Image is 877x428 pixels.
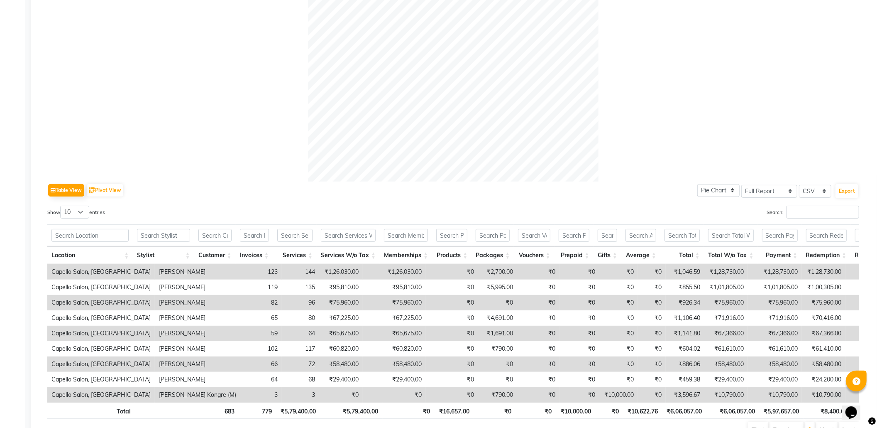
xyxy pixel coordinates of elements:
td: 80 [282,310,319,326]
td: ₹0 [638,264,666,280]
td: ₹10,790.00 [748,387,802,403]
td: ₹886.06 [666,357,704,372]
input: Search Prepaid [559,229,589,242]
td: ₹61,610.00 [748,341,802,357]
label: Show entries [47,206,105,219]
iframe: chat widget [842,395,869,420]
td: [PERSON_NAME] [155,280,240,295]
td: ₹1,28,730.00 [704,264,748,280]
td: ₹0 [638,387,666,403]
th: Services: activate to sort column ascending [273,246,317,264]
td: ₹67,366.00 [704,326,748,341]
td: 117 [282,341,319,357]
td: ₹0 [478,357,517,372]
td: ₹0 [638,295,666,310]
td: ₹0 [599,357,638,372]
td: ₹926.34 [666,295,704,310]
td: ₹10,790.00 [802,387,845,403]
td: ₹0 [478,372,517,387]
th: Gifts: activate to sort column ascending [594,246,621,264]
td: ₹0 [599,372,638,387]
td: 135 [282,280,319,295]
td: ₹61,410.00 [802,341,845,357]
td: Capello Salon, [GEOGRAPHIC_DATA] [47,295,155,310]
td: ₹1,046.59 [666,264,704,280]
td: ₹790.00 [478,341,517,357]
td: ₹5,995.00 [478,280,517,295]
td: ₹75,960.00 [802,295,845,310]
td: ₹0 [517,280,559,295]
input: Search Gifts [598,229,617,242]
th: ₹5,97,657.00 [759,403,803,419]
input: Search Total W/o Tax [708,229,754,242]
td: ₹75,960.00 [363,295,426,310]
td: [PERSON_NAME] [155,372,240,387]
th: ₹10,622.76 [623,403,662,419]
td: ₹790.00 [478,387,517,403]
th: Products: activate to sort column ascending [432,246,471,264]
td: ₹0 [559,387,599,403]
th: ₹10,000.00 [556,403,595,419]
td: ₹58,480.00 [704,357,748,372]
td: Capello Salon, [GEOGRAPHIC_DATA] [47,357,155,372]
td: ₹0 [559,372,599,387]
td: ₹29,400.00 [748,372,802,387]
td: ₹0 [559,326,599,341]
th: Customer: activate to sort column ascending [194,246,236,264]
td: ₹58,480.00 [363,357,426,372]
td: ₹0 [517,387,559,403]
td: ₹2,700.00 [478,264,517,280]
td: ₹0 [517,264,559,280]
td: ₹0 [426,357,478,372]
th: ₹16,657.00 [434,403,474,419]
td: 119 [240,280,282,295]
td: ₹0 [638,357,666,372]
th: ₹0 [383,403,435,419]
td: ₹0 [599,264,638,280]
td: 65 [240,310,282,326]
td: ₹0 [517,372,559,387]
td: [PERSON_NAME] [155,341,240,357]
td: 123 [240,264,282,280]
td: 64 [282,326,319,341]
td: ₹75,960.00 [319,295,363,310]
td: 96 [282,295,319,310]
td: Capello Salon, [GEOGRAPHIC_DATA] [47,387,155,403]
td: ₹0 [517,295,559,310]
th: Services W/o Tax: activate to sort column ascending [317,246,380,264]
td: Capello Salon, [GEOGRAPHIC_DATA] [47,326,155,341]
td: ₹1,01,805.00 [704,280,748,295]
td: ₹0 [638,280,666,295]
td: 102 [240,341,282,357]
td: 3 [240,387,282,403]
td: ₹1,26,030.00 [319,264,363,280]
td: ₹75,960.00 [748,295,802,310]
input: Search Average [625,229,656,242]
td: ₹29,400.00 [363,372,426,387]
td: ₹61,610.00 [704,341,748,357]
input: Search Payment [762,229,798,242]
td: ₹0 [599,295,638,310]
input: Search Products [436,229,467,242]
td: ₹0 [426,264,478,280]
td: ₹0 [559,295,599,310]
td: ₹65,675.00 [319,326,363,341]
td: ₹1,691.00 [478,326,517,341]
td: ₹0 [517,310,559,326]
td: Capello Salon, [GEOGRAPHIC_DATA] [47,310,155,326]
td: ₹855.50 [666,280,704,295]
button: Table View [48,184,84,197]
th: ₹6,06,057.00 [662,403,706,419]
td: ₹604.02 [666,341,704,357]
input: Search Services W/o Tax [321,229,376,242]
td: ₹0 [638,310,666,326]
td: ₹67,366.00 [748,326,802,341]
td: ₹3,596.67 [666,387,704,403]
img: pivot.png [89,187,95,194]
td: [PERSON_NAME] [155,264,240,280]
td: ₹95,810.00 [363,280,426,295]
th: Prepaid: activate to sort column ascending [555,246,594,264]
input: Search: [787,206,859,219]
input: Search Total [664,229,700,242]
td: ₹58,480.00 [748,357,802,372]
